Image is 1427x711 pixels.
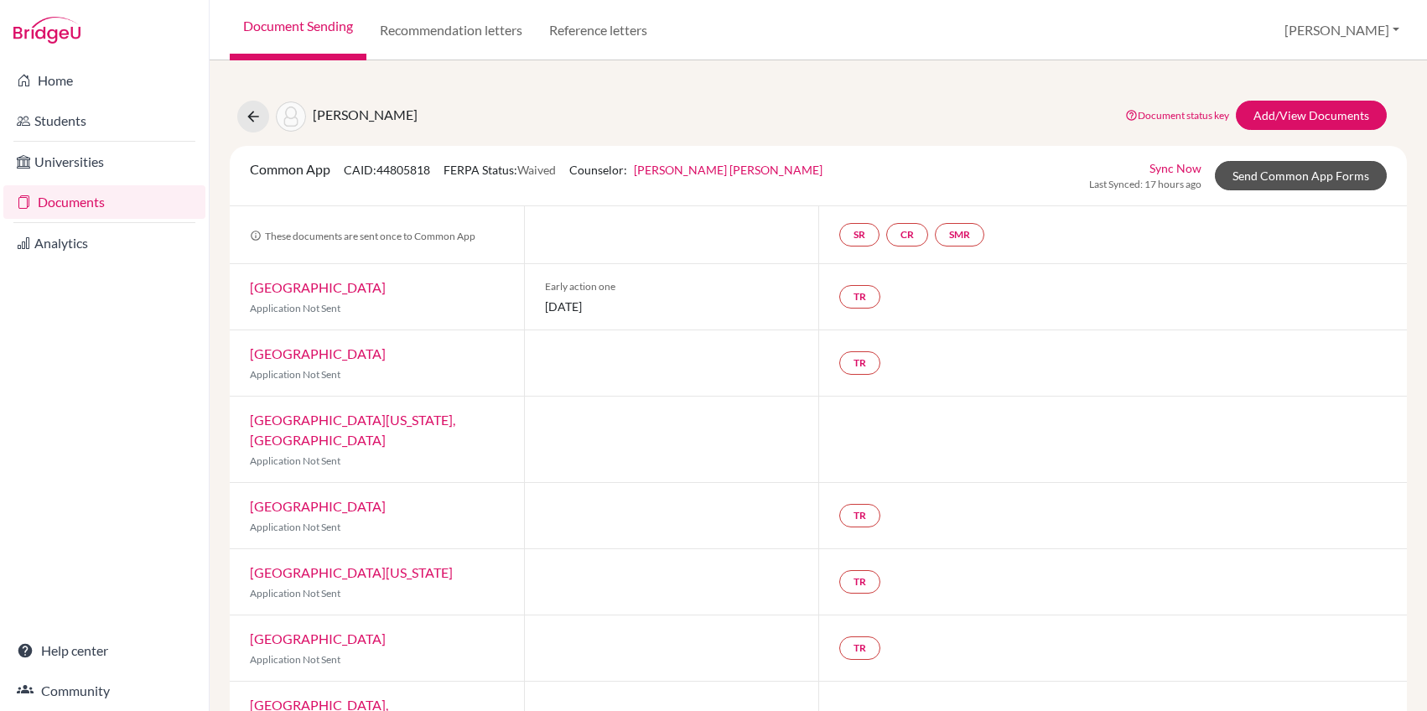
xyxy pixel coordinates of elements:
span: Last Synced: 17 hours ago [1089,177,1201,192]
a: [GEOGRAPHIC_DATA] [250,279,386,295]
a: Send Common App Forms [1215,161,1387,190]
a: Sync Now [1149,159,1201,177]
a: [GEOGRAPHIC_DATA] [250,631,386,646]
a: TR [839,636,880,660]
a: [GEOGRAPHIC_DATA] [250,345,386,361]
a: Universities [3,145,205,179]
a: SR [839,223,880,247]
a: Community [3,674,205,708]
span: Application Not Sent [250,302,340,314]
a: TR [839,504,880,527]
a: TR [839,570,880,594]
a: [PERSON_NAME] [PERSON_NAME] [634,163,822,177]
a: Analytics [3,226,205,260]
a: [GEOGRAPHIC_DATA][US_STATE] [250,564,453,580]
span: Application Not Sent [250,368,340,381]
span: [DATE] [545,298,798,315]
span: Application Not Sent [250,587,340,599]
span: Counselor: [569,163,822,177]
a: Add/View Documents [1236,101,1387,130]
a: SMR [935,223,984,247]
a: Students [3,104,205,138]
span: CAID: 44805818 [344,163,430,177]
span: Application Not Sent [250,653,340,666]
span: Waived [517,163,556,177]
a: Documents [3,185,205,219]
a: [GEOGRAPHIC_DATA] [250,498,386,514]
a: Document status key [1125,109,1229,122]
a: Home [3,64,205,97]
span: These documents are sent once to Common App [250,230,475,242]
img: Bridge-U [13,17,80,44]
span: [PERSON_NAME] [313,106,418,122]
span: Early action one [545,279,798,294]
span: Application Not Sent [250,521,340,533]
a: Help center [3,634,205,667]
a: CR [886,223,928,247]
span: FERPA Status: [444,163,556,177]
span: Common App [250,161,330,177]
a: TR [839,285,880,309]
a: [GEOGRAPHIC_DATA][US_STATE], [GEOGRAPHIC_DATA] [250,412,455,448]
span: Application Not Sent [250,454,340,467]
a: TR [839,351,880,375]
button: [PERSON_NAME] [1277,14,1407,46]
